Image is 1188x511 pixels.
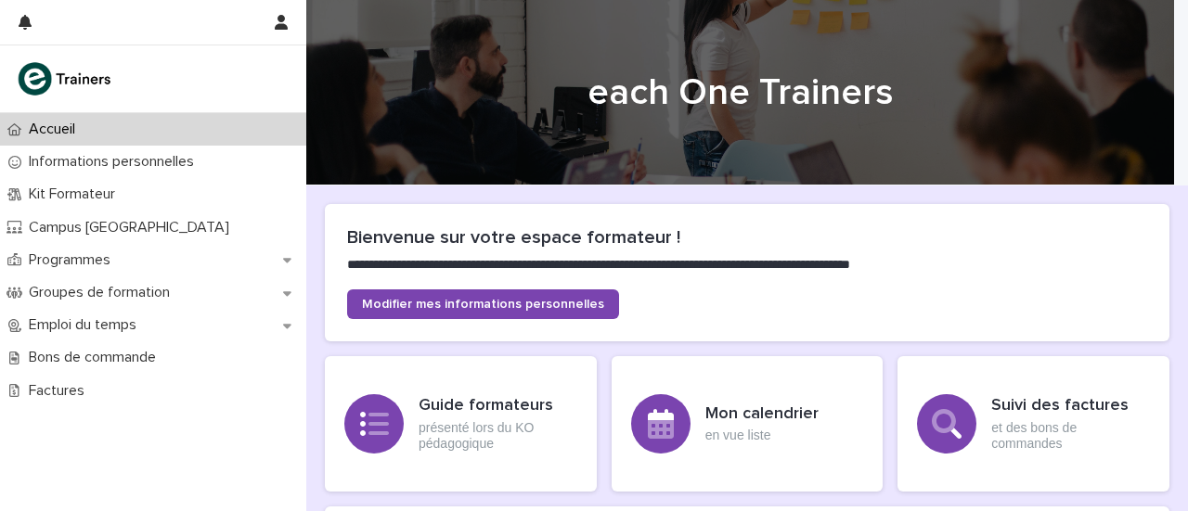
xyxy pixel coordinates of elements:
p: Campus [GEOGRAPHIC_DATA] [21,219,244,236]
h2: Bienvenue sur votre espace formateur ! [347,226,1147,249]
h3: Suivi des factures [991,396,1150,416]
h1: each One Trainers [325,70,1156,115]
p: Bons de commande [21,349,171,366]
img: K0CqGN7SDeD6s4JG8KQk [15,60,117,97]
p: Groupes de formation [21,284,185,301]
p: et des bons de commandes [991,420,1150,452]
p: Emploi du temps [21,316,151,334]
h3: Guide formateurs [419,396,577,416]
p: Accueil [21,121,90,138]
p: Programmes [21,251,125,269]
a: Modifier mes informations personnelles [347,289,619,319]
p: Kit Formateur [21,185,130,203]
h3: Mon calendrier [705,404,819,425]
p: Informations personnelles [21,153,209,171]
p: Factures [21,382,99,400]
a: Guide formateursprésenté lors du KO pédagogique [325,356,597,492]
p: présenté lors du KO pédagogique [419,420,577,452]
a: Suivi des factureset des bons de commandes [897,356,1169,492]
span: Modifier mes informations personnelles [362,298,604,311]
p: en vue liste [705,428,819,443]
a: Mon calendrieren vue liste [612,356,884,492]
